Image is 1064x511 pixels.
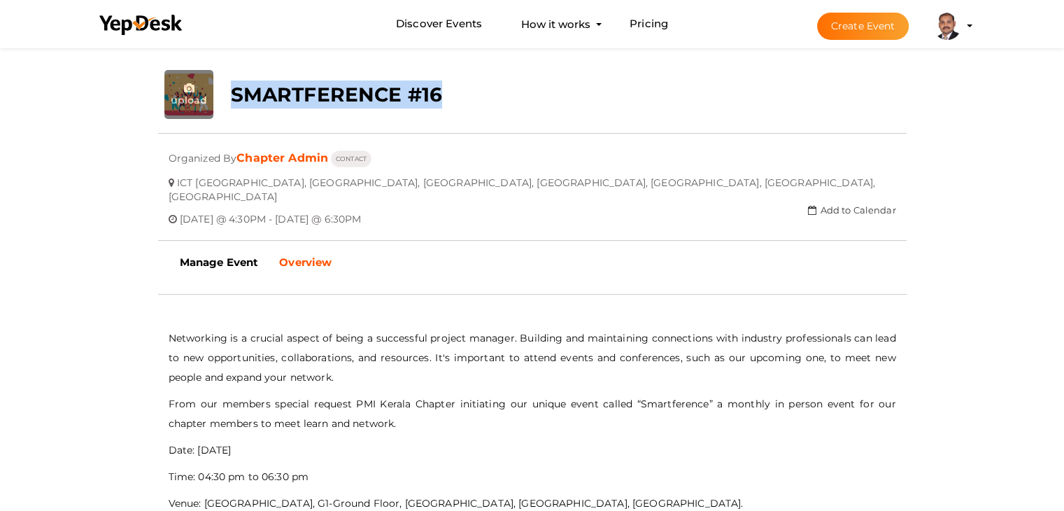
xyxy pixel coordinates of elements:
a: Chapter Admin [236,151,328,164]
a: Discover Events [396,11,482,37]
b: SMARTFERENCE #16 [231,83,442,106]
button: CONTACT [331,150,371,167]
p: Networking is a crucial aspect of being a successful project manager. Building and maintaining co... [169,328,896,387]
p: From our members special request PMI Kerala Chapter initiating our unique event called “Smartfere... [169,394,896,433]
button: How it works [517,11,595,37]
span: ICT [GEOGRAPHIC_DATA], [GEOGRAPHIC_DATA], [GEOGRAPHIC_DATA], [GEOGRAPHIC_DATA], [GEOGRAPHIC_DATA]... [169,166,876,203]
span: Organized By [169,141,237,164]
a: Manage Event [169,245,269,280]
span: [DATE] @ 4:30PM - [DATE] @ 6:30PM [180,202,362,225]
b: Manage Event [180,255,259,269]
img: EPD85FQV_small.jpeg [933,12,961,40]
b: Overview [279,255,332,269]
a: Overview [269,245,342,280]
p: Time: 04:30 pm to 06:30 pm [169,467,896,486]
p: Date: [DATE] [169,440,896,460]
a: Pricing [630,11,668,37]
button: Create Event [817,13,909,40]
a: Add to Calendar [808,204,895,216]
